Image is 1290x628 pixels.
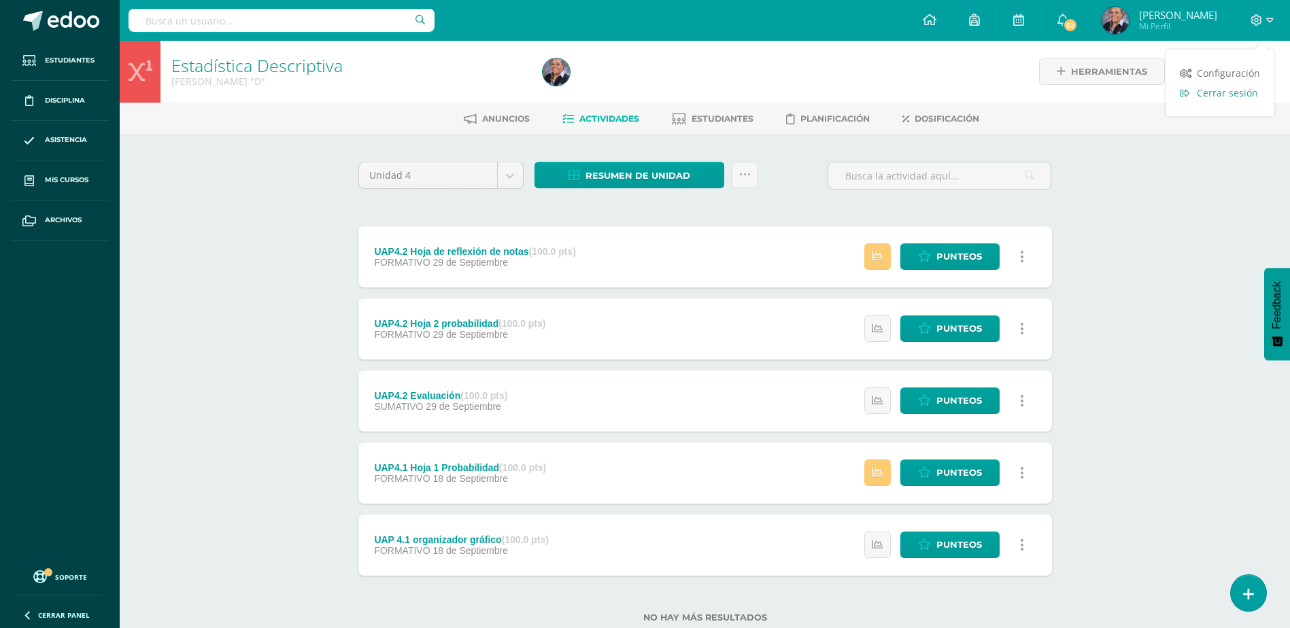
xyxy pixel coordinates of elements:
[11,41,109,81] a: Estudiantes
[936,388,982,413] span: Punteos
[45,55,95,66] span: Estudiantes
[432,329,508,340] span: 29 de Septiembre
[900,459,1000,486] a: Punteos
[45,175,88,186] span: Mis cursos
[38,610,90,620] span: Cerrar panel
[915,114,979,124] span: Dosificación
[900,315,1000,342] a: Punteos
[1139,8,1217,22] span: [PERSON_NAME]
[1039,58,1165,85] a: Herramientas
[1197,86,1258,99] span: Cerrar sesión
[374,318,545,329] div: UAP4.2 Hoja 2 probabilidad
[359,162,523,188] a: Unidad 4
[800,114,870,124] span: Planificación
[374,257,430,268] span: FORMATIVO
[374,246,575,257] div: UAP4.2 Hoja de reflexión de notas
[585,163,690,188] span: Resumen de unidad
[936,244,982,269] span: Punteos
[1197,67,1260,80] span: Configuración
[543,58,570,86] img: 7f0a1b19c3ee77ae0c5d23881bd2b77a.png
[426,401,501,412] span: 29 de Septiembre
[171,54,343,77] a: Estadística Descriptiva
[900,387,1000,414] a: Punteos
[936,316,982,341] span: Punteos
[672,108,753,130] a: Estudiantes
[786,108,870,130] a: Planificación
[1271,281,1283,329] span: Feedback
[374,462,546,473] div: UAP4.1 Hoja 1 Probabilidad
[1264,268,1290,360] button: Feedback - Mostrar encuesta
[1071,59,1147,84] span: Herramientas
[374,534,548,545] div: UAP 4.1 organizador gráfico
[358,612,1052,623] label: No hay más resultados
[499,462,546,473] strong: (100.0 pts)
[374,473,430,484] span: FORMATIVO
[692,114,753,124] span: Estudiantes
[1063,18,1078,33] span: 52
[936,532,982,557] span: Punteos
[464,108,530,130] a: Anuncios
[171,75,526,88] div: Quinto Bachillerato 'D'
[900,243,1000,270] a: Punteos
[11,81,109,121] a: Disciplina
[374,329,430,340] span: FORMATIVO
[900,531,1000,558] a: Punteos
[432,545,508,556] span: 18 de Septiembre
[374,390,507,401] div: UAP4.2 Evaluación
[482,114,530,124] span: Anuncios
[562,108,639,130] a: Actividades
[129,9,435,32] input: Busca un usuario...
[579,114,639,124] span: Actividades
[11,121,109,161] a: Asistencia
[171,56,526,75] h1: Estadística Descriptiva
[1102,7,1129,34] img: 7f0a1b19c3ee77ae0c5d23881bd2b77a.png
[1166,63,1274,83] a: Configuración
[1139,20,1217,32] span: Mi Perfil
[369,162,487,188] span: Unidad 4
[828,162,1051,189] input: Busca la actividad aquí...
[432,473,508,484] span: 18 de Septiembre
[902,108,979,130] a: Dosificación
[534,162,724,188] a: Resumen de unidad
[374,401,423,412] span: SUMATIVO
[11,160,109,200] a: Mis cursos
[374,545,430,556] span: FORMATIVO
[45,135,87,145] span: Asistencia
[502,534,549,545] strong: (100.0 pts)
[460,390,507,401] strong: (100.0 pts)
[432,257,508,268] span: 29 de Septiembre
[16,567,103,585] a: Soporte
[1166,83,1274,103] a: Cerrar sesión
[936,460,982,485] span: Punteos
[55,572,87,582] span: Soporte
[498,318,545,329] strong: (100.0 pts)
[45,95,85,106] span: Disciplina
[529,246,576,257] strong: (100.0 pts)
[11,200,109,241] a: Archivos
[45,215,82,226] span: Archivos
